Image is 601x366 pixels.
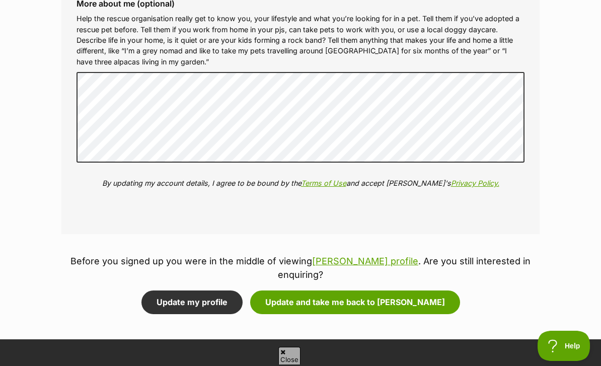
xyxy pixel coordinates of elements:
[141,290,243,314] button: Update my profile
[538,331,591,361] iframe: Help Scout Beacon - Open
[451,179,499,187] a: Privacy Policy.
[77,13,524,67] p: Help the rescue organisation really get to know you, your lifestyle and what you’re looking for i...
[77,178,524,188] p: By updating my account details, I agree to be bound by the and accept [PERSON_NAME]'s
[61,254,540,281] p: Before you signed up you were in the middle of viewing . Are you still interested in enquiring?
[301,179,346,187] a: Terms of Use
[278,347,300,364] span: Close
[312,256,418,266] a: [PERSON_NAME] profile
[250,290,460,314] button: Update and take me back to [PERSON_NAME]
